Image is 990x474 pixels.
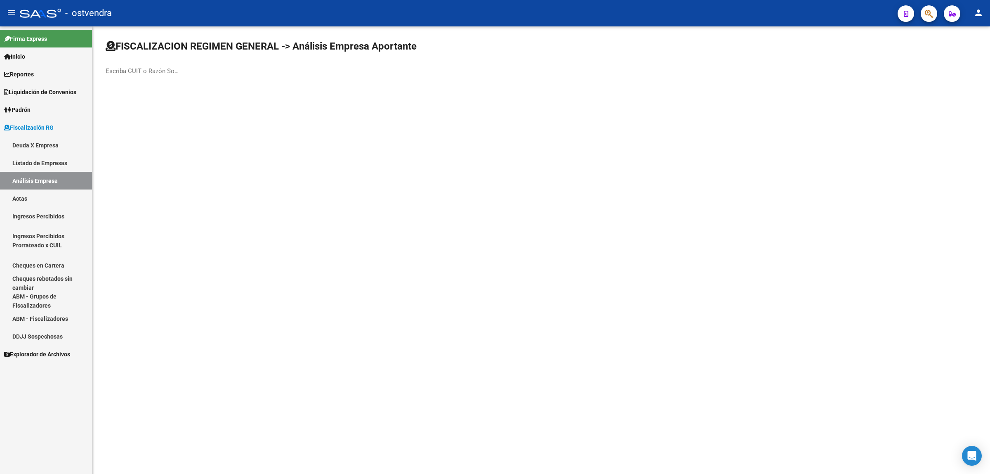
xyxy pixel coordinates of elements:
mat-icon: menu [7,8,16,18]
span: Inicio [4,52,25,61]
span: Firma Express [4,34,47,43]
span: Fiscalización RG [4,123,54,132]
div: Open Intercom Messenger [962,446,982,466]
span: - ostvendra [65,4,112,22]
mat-icon: person [973,8,983,18]
h1: FISCALIZACION REGIMEN GENERAL -> Análisis Empresa Aportante [106,40,417,53]
span: Liquidación de Convenios [4,88,76,97]
span: Padrón [4,105,31,114]
span: Explorador de Archivos [4,350,70,359]
span: Reportes [4,70,34,79]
